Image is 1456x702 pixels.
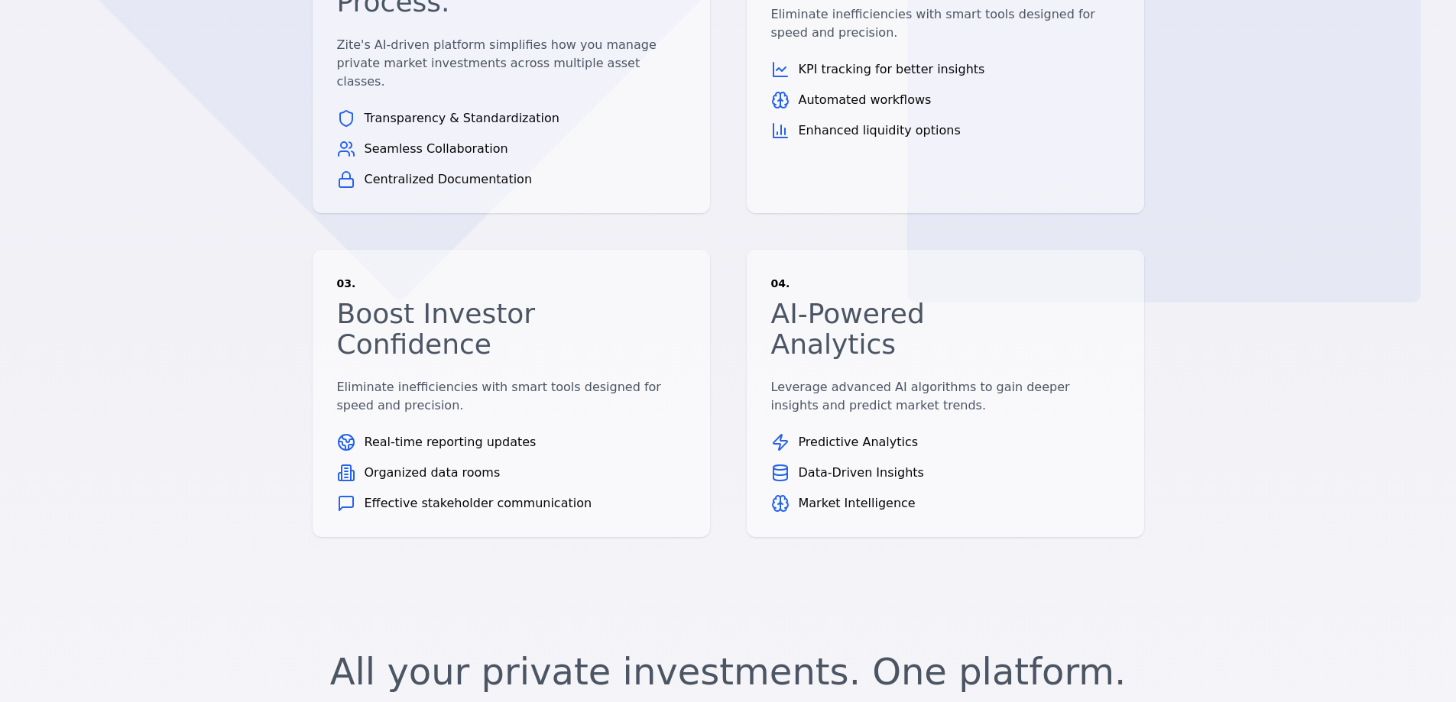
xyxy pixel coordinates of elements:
[365,464,501,482] span: Organized data rooms
[337,36,686,91] p: Zite's AI-driven platform simplifies how you manage private market investments across multiple as...
[365,140,508,158] span: Seamless Collaboration
[337,277,356,290] span: 03.
[365,109,559,128] span: Transparency & Standardization
[799,464,924,482] span: Data-Driven Insights
[799,91,932,109] span: Automated workflows
[799,494,916,513] span: Market Intelligence
[337,299,569,360] h3: Boost Investor Confidence
[771,299,1004,360] h3: AI-Powered Analytics
[799,121,961,140] span: Enhanced liquidity options
[365,494,592,513] span: Effective stakeholder communication
[337,378,686,415] p: Eliminate inefficiencies with smart tools designed for speed and precision.
[771,277,790,290] span: 04.
[799,60,985,79] span: KPI tracking for better insights
[365,170,533,189] span: Centralized Documentation
[771,5,1120,42] p: Eliminate inefficiencies with smart tools designed for speed and precision.
[365,433,537,451] span: Real-time reporting updates
[313,653,1144,690] h2: All your private investments. One platform.
[771,378,1120,415] p: Leverage advanced AI algorithms to gain deeper insights and predict market trends.
[799,433,919,451] span: Predictive Analytics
